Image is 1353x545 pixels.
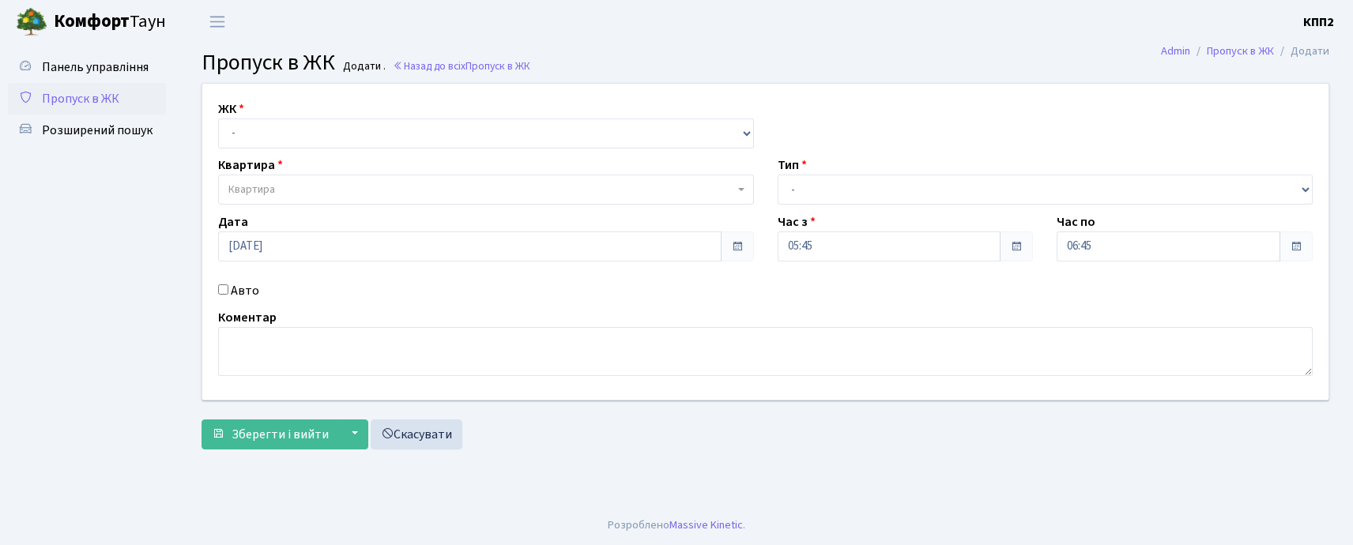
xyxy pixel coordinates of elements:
[1057,212,1095,231] label: Час по
[228,182,275,197] span: Квартира
[8,83,166,115] a: Пропуск в ЖК
[16,6,47,38] img: logo.png
[371,419,462,449] a: Скасувати
[778,212,816,231] label: Час з
[198,9,237,35] button: Переключити навігацію
[42,122,153,139] span: Розширений пошук
[232,426,329,443] span: Зберегти і вийти
[1274,43,1329,60] li: Додати
[1161,43,1190,59] a: Admin
[669,517,743,533] a: Massive Kinetic
[218,308,277,327] label: Коментар
[202,419,339,449] button: Зберегти і вийти
[1303,13,1334,32] a: КПП2
[54,9,130,34] b: Комфорт
[54,9,166,36] span: Таун
[218,212,248,231] label: Дата
[340,60,386,73] small: Додати .
[218,156,283,175] label: Квартира
[1207,43,1274,59] a: Пропуск в ЖК
[778,156,807,175] label: Тип
[231,281,259,300] label: Авто
[465,58,530,73] span: Пропуск в ЖК
[202,47,335,78] span: Пропуск в ЖК
[218,100,244,118] label: ЖК
[42,58,149,76] span: Панель управління
[8,51,166,83] a: Панель управління
[8,115,166,146] a: Розширений пошук
[1303,13,1334,31] b: КПП2
[393,58,530,73] a: Назад до всіхПропуск в ЖК
[42,90,119,107] span: Пропуск в ЖК
[608,517,745,534] div: Розроблено .
[1137,35,1353,68] nav: breadcrumb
